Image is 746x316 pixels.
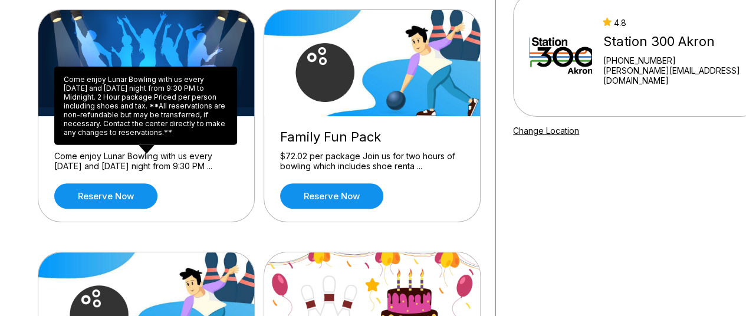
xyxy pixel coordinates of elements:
[280,183,383,209] a: Reserve now
[54,183,157,209] a: Reserve now
[280,151,464,172] div: $72.02 per package Join us for two hours of bowling which includes shoe renta ...
[54,151,238,172] div: Come enjoy Lunar Bowling with us every [DATE] and [DATE] night from 9:30 PM ...
[280,129,464,145] div: Family Fun Pack
[513,126,579,136] a: Change Location
[529,10,592,98] img: Station 300 Akron
[264,10,481,116] img: Family Fun Pack
[54,67,237,145] div: Come enjoy Lunar Bowling with us every [DATE] and [DATE] night from 9:30 PM to Midnight. 2 Hour p...
[38,10,255,116] img: Lunar Bowling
